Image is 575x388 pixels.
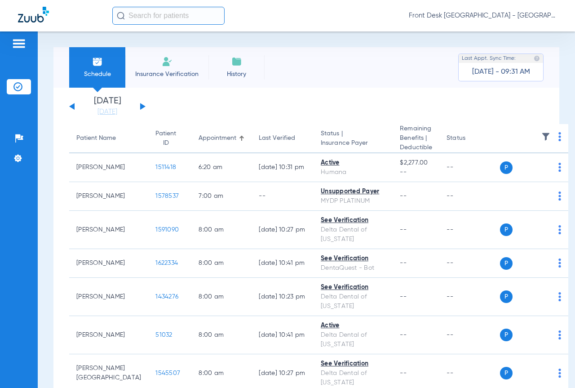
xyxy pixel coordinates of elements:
img: group-dot-blue.svg [558,192,561,201]
td: -- [439,249,500,278]
td: 8:00 AM [191,249,252,278]
input: Search for patients [112,7,225,25]
td: [PERSON_NAME] [69,249,148,278]
img: group-dot-blue.svg [558,132,561,141]
td: 6:20 AM [191,153,252,182]
img: group-dot-blue.svg [558,225,561,234]
span: P [500,223,513,236]
div: Active [321,158,385,168]
img: hamburger-icon [12,38,26,49]
span: 1622334 [155,260,178,266]
span: 1511418 [155,164,176,170]
span: 1434276 [155,294,178,300]
span: 1578537 [155,193,179,199]
span: P [500,367,513,379]
div: Delta Dental of [US_STATE] [321,369,385,388]
span: P [500,290,513,303]
span: [DATE] - 09:31 AM [472,67,530,76]
img: group-dot-blue.svg [558,163,561,172]
div: Appointment [199,134,244,143]
td: -- [439,316,500,354]
th: Status [439,124,500,153]
span: P [500,329,513,341]
span: -- [400,294,407,300]
img: group-dot-blue.svg [558,292,561,301]
img: last sync help info [534,55,540,62]
span: Deductible [400,143,432,152]
div: Appointment [199,134,236,143]
li: [DATE] [80,97,134,116]
span: -- [400,168,432,177]
td: [PERSON_NAME] [69,182,148,211]
span: 1591090 [155,227,179,233]
td: -- [252,182,314,211]
div: See Verification [321,216,385,225]
img: group-dot-blue.svg [558,330,561,339]
div: Patient ID [155,129,176,148]
td: 8:00 AM [191,278,252,316]
div: Patient ID [155,129,184,148]
td: [DATE] 10:41 PM [252,316,314,354]
th: Status | [314,124,393,153]
div: See Verification [321,254,385,263]
div: See Verification [321,359,385,369]
div: Patient Name [76,134,141,143]
div: Delta Dental of [US_STATE] [321,330,385,349]
span: $2,277.00 [400,158,432,168]
span: Front Desk [GEOGRAPHIC_DATA] - [GEOGRAPHIC_DATA] | My Community Dental Centers [409,11,557,20]
td: -- [439,278,500,316]
td: [PERSON_NAME] [69,211,148,249]
span: P [500,161,513,174]
img: Search Icon [117,12,125,20]
div: Last Verified [259,134,306,143]
div: Delta Dental of [US_STATE] [321,225,385,244]
td: -- [439,153,500,182]
td: [DATE] 10:41 PM [252,249,314,278]
span: P [500,257,513,270]
td: -- [439,211,500,249]
td: [DATE] 10:31 PM [252,153,314,182]
td: 8:00 AM [191,211,252,249]
div: Delta Dental of [US_STATE] [321,292,385,311]
div: DentaQuest - Bot [321,263,385,273]
td: [PERSON_NAME] [69,153,148,182]
img: group-dot-blue.svg [558,259,561,268]
div: Last Verified [259,134,295,143]
span: Last Appt. Sync Time: [462,54,516,63]
img: Schedule [92,56,103,67]
span: -- [400,227,407,233]
td: [DATE] 10:23 PM [252,278,314,316]
span: -- [400,193,407,199]
div: Active [321,321,385,330]
div: Unsupported Payer [321,187,385,196]
img: History [231,56,242,67]
img: filter.svg [541,132,550,141]
td: [DATE] 10:27 PM [252,211,314,249]
span: Insurance Verification [132,70,202,79]
span: Schedule [76,70,119,79]
span: History [215,70,258,79]
iframe: Chat Widget [530,345,575,388]
div: Patient Name [76,134,116,143]
span: -- [400,260,407,266]
td: 8:00 AM [191,316,252,354]
span: Insurance Payer [321,138,385,148]
a: [DATE] [80,107,134,116]
div: MYDP PLATINUM [321,196,385,206]
td: -- [439,182,500,211]
img: Manual Insurance Verification [162,56,172,67]
span: -- [400,332,407,338]
td: [PERSON_NAME] [69,278,148,316]
th: Remaining Benefits | [393,124,439,153]
div: Humana [321,168,385,177]
img: Zuub Logo [18,7,49,22]
td: [PERSON_NAME] [69,316,148,354]
span: -- [400,370,407,376]
span: 51032 [155,332,172,338]
span: 1545507 [155,370,180,376]
td: 7:00 AM [191,182,252,211]
div: See Verification [321,283,385,292]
